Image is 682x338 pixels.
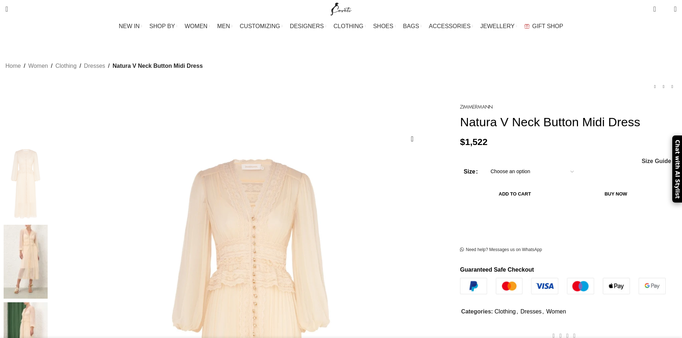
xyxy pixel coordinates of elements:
a: GIFT SHOP [524,19,563,34]
label: Size [464,167,478,176]
a: DESIGNERS [290,19,326,34]
span: JEWELLERY [480,23,514,30]
a: SHOP BY [149,19,178,34]
span: $ [460,137,465,147]
a: WOMEN [185,19,210,34]
nav: Breadcrumb [5,61,203,71]
span: DESIGNERS [290,23,324,30]
a: Clothing [495,308,516,315]
span: 0 [654,4,659,9]
span: GIFT SHOP [532,23,563,30]
strong: Guaranteed Safe Checkout [460,267,534,273]
span: ACCESSORIES [429,23,471,30]
img: GiftBag [524,24,530,28]
span: WOMEN [185,23,208,30]
a: Clothing [55,61,77,71]
bdi: 1,522 [460,137,487,147]
a: JEWELLERY [480,19,517,34]
a: Next product [668,82,677,91]
img: Zimmermann dress [4,147,48,221]
span: NEW IN [119,23,140,30]
span: , [517,307,518,316]
a: Home [5,61,21,71]
a: Women [546,308,566,315]
a: Previous product [651,82,659,91]
a: Need help? Messages us on WhatsApp [460,247,542,253]
span: , [542,307,544,316]
span: Natura V Neck Button Midi Dress [113,61,203,71]
span: CUSTOMIZING [240,23,280,30]
img: Zimmermann dresses [4,225,48,299]
span: SHOES [373,23,393,30]
a: MEN [217,19,233,34]
iframe: Casella di pagamento espresso sicuro [468,207,598,225]
a: Dresses [84,61,105,71]
span: BAGS [403,23,419,30]
img: guaranteed-safe-checkout-bordered.j [460,278,666,294]
a: 0 [650,2,659,16]
a: CUSTOMIZING [240,19,283,34]
button: Buy now [570,186,662,202]
a: BAGS [403,19,421,34]
a: Search [2,2,12,16]
a: Dresses [520,308,542,315]
img: Zimmermann [460,105,492,109]
div: Main navigation [2,19,680,34]
span: SHOP BY [149,23,175,30]
h1: Natura V Neck Button Midi Dress [460,115,677,130]
a: Site logo [329,5,353,12]
span: Categories: [461,308,493,315]
div: My Wishlist [661,2,669,16]
a: Women [28,61,48,71]
a: ACCESSORIES [429,19,473,34]
a: SHOES [373,19,396,34]
a: CLOTHING [334,19,366,34]
span: MEN [217,23,230,30]
button: Add to cart [464,186,566,202]
a: NEW IN [119,19,142,34]
span: 0 [663,7,668,13]
span: CLOTHING [334,23,364,30]
a: Size Guide [641,158,671,164]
